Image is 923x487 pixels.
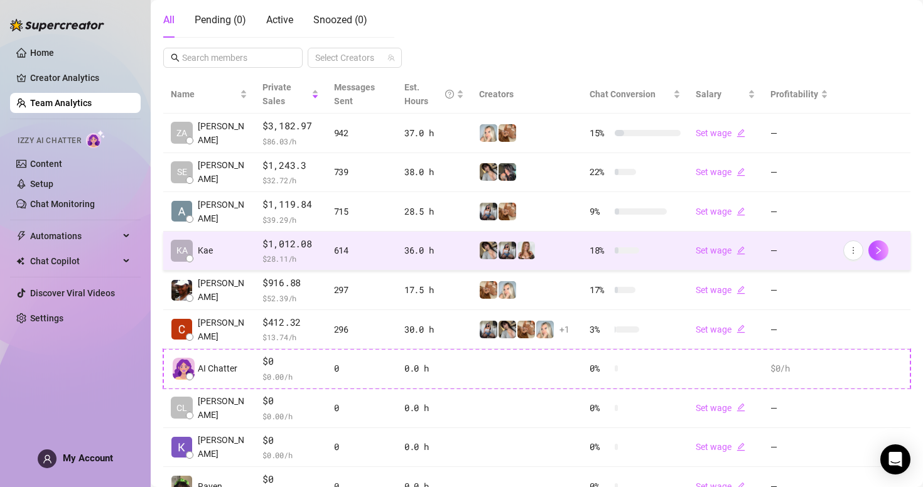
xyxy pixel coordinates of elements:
[334,440,389,454] div: 0
[334,361,389,375] div: 0
[404,205,464,218] div: 28.5 h
[499,281,516,299] img: Megan
[171,437,192,458] img: Kara Krueger
[176,243,188,257] span: KA
[30,48,54,58] a: Home
[334,82,375,106] span: Messages Sent
[30,313,63,323] a: Settings
[30,98,92,108] a: Team Analytics
[262,393,319,409] span: $0
[696,206,745,217] a: Set wageedit
[763,388,836,428] td: —
[387,54,395,62] span: team
[696,403,745,413] a: Set wageedit
[334,401,389,415] div: 0
[770,89,818,99] span: Profitability
[30,226,119,246] span: Automations
[763,428,836,468] td: —
[262,135,319,147] span: $ 86.03 /h
[334,126,389,140] div: 942
[18,135,81,147] span: Izzy AI Chatter
[696,245,745,255] a: Set wageedit
[499,124,516,142] img: Roux️‍
[262,119,319,134] span: $3,182.97
[696,442,745,452] a: Set wageedit
[266,14,293,26] span: Active
[590,361,610,375] span: 0 %
[334,283,389,297] div: 297
[198,316,247,343] span: [PERSON_NAME]
[198,158,247,186] span: [PERSON_NAME]
[171,201,192,222] img: Alyssa Reuse
[262,213,319,226] span: $ 39.29 /h
[195,13,246,28] div: Pending ( 0 )
[182,51,285,65] input: Search members
[262,252,319,265] span: $ 28.11 /h
[590,323,610,336] span: 3 %
[86,130,105,148] img: AI Chatter
[198,119,247,147] span: [PERSON_NAME]
[696,324,745,334] a: Set wageedit
[171,53,180,62] span: search
[590,165,610,179] span: 22 %
[30,199,95,209] a: Chat Monitoring
[880,444,910,474] div: Open Intercom Messenger
[499,163,516,181] img: Riley
[262,276,319,291] span: $916.88
[30,179,53,189] a: Setup
[334,243,389,257] div: 614
[404,440,464,454] div: 0.0 h
[737,246,745,255] span: edit
[737,168,745,176] span: edit
[590,283,610,297] span: 17 %
[404,361,464,375] div: 0.0 h
[763,192,836,232] td: —
[763,153,836,193] td: —
[404,80,454,108] div: Est. Hours
[334,165,389,179] div: 739
[262,370,319,383] span: $ 0.00 /h
[171,87,237,101] span: Name
[43,454,52,464] span: user
[16,231,26,241] span: thunderbolt
[163,13,175,28] div: All
[16,257,24,265] img: Chat Copilot
[590,440,610,454] span: 0 %
[262,410,319,422] span: $ 0.00 /h
[696,285,745,295] a: Set wageedit
[334,205,389,218] div: 715
[737,207,745,216] span: edit
[590,243,610,257] span: 18 %
[63,452,113,464] span: My Account
[480,203,497,220] img: ANDREA
[404,126,464,140] div: 37.0 h
[737,324,745,333] span: edit
[737,403,745,412] span: edit
[30,251,119,271] span: Chat Copilot
[696,128,745,138] a: Set wageedit
[198,394,247,422] span: [PERSON_NAME]
[517,242,535,259] img: Roux
[198,276,247,304] span: [PERSON_NAME]
[171,280,192,301] img: Ari Kirk
[262,331,319,343] span: $ 13.74 /h
[262,449,319,461] span: $ 0.00 /h
[737,442,745,451] span: edit
[763,114,836,153] td: —
[262,237,319,252] span: $1,012.08
[334,323,389,336] div: 296
[10,19,104,31] img: logo-BBDzfeDw.svg
[262,354,319,369] span: $0
[472,75,582,114] th: Creators
[262,197,319,212] span: $1,119.84
[30,68,131,88] a: Creator Analytics
[874,246,883,255] span: right
[590,126,610,140] span: 15 %
[171,319,192,340] img: Ciara Birley
[404,283,464,297] div: 17.5 h
[763,232,836,271] td: —
[262,174,319,186] span: $ 32.72 /h
[737,129,745,137] span: edit
[737,286,745,294] span: edit
[536,321,554,338] img: Megan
